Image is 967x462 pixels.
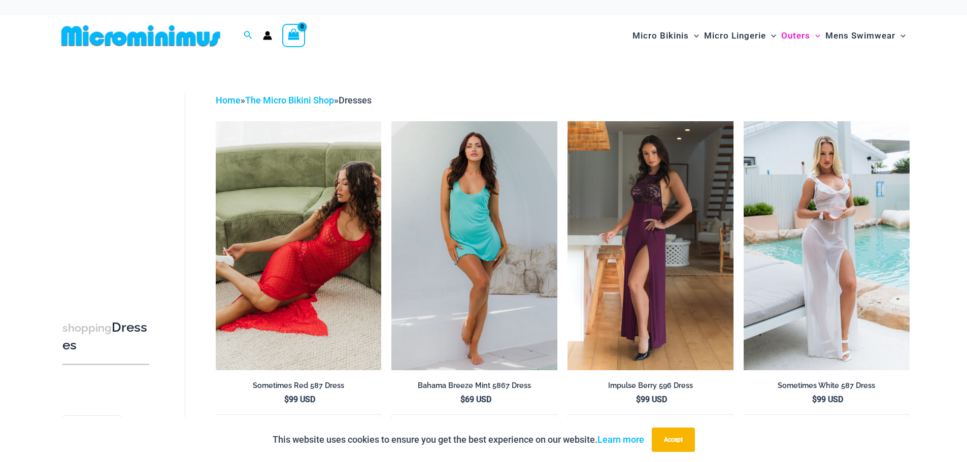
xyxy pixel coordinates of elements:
p: This website uses cookies to ensure you get the best experience on our website. [273,432,644,447]
a: Micro LingerieMenu ToggleMenu Toggle [702,20,779,51]
span: Micro Bikinis [632,23,689,49]
a: Bahama Breeze Mint 5867 Dress [391,381,557,394]
span: $ [812,395,817,404]
bdi: 99 USD [812,395,843,404]
a: Sometimes Red 587 Dress 10Sometimes Red 587 Dress 09Sometimes Red 587 Dress 09 [216,121,382,370]
span: $ [284,395,289,404]
h2: Impulse Berry 596 Dress [568,381,733,390]
img: Bahama Breeze Mint 5867 Dress 01 [391,121,557,370]
h2: Sometimes White 587 Dress [744,381,910,390]
nav: Site Navigation [628,19,910,53]
bdi: 69 USD [460,395,491,404]
span: shopping [62,322,112,334]
img: Impulse Berry 596 Dress 02 [568,121,733,370]
a: Impulse Berry 596 Dress [568,381,733,394]
a: Micro BikinisMenu ToggleMenu Toggle [630,20,702,51]
iframe: TrustedSite Certified [62,85,154,288]
span: $ [460,395,465,404]
span: Menu Toggle [895,23,906,49]
span: Micro Lingerie [704,23,766,49]
a: OutersMenu ToggleMenu Toggle [779,20,823,51]
h2: Sometimes Red 587 Dress [216,381,382,390]
a: Account icon link [263,31,272,40]
span: Dresses [339,95,372,105]
a: Search icon link [244,29,253,42]
a: The Micro Bikini Shop [245,95,334,105]
bdi: 99 USD [636,395,667,404]
span: Mens Swimwear [825,23,895,49]
a: Impulse Berry 596 Dress 02Impulse Berry 596 Dress 03Impulse Berry 596 Dress 03 [568,121,733,370]
span: Menu Toggle [810,23,820,49]
a: View Shopping Cart, empty [282,24,306,47]
a: Sometimes White 587 Dress [744,381,910,394]
a: Learn more [597,434,644,445]
span: Outers [781,23,810,49]
a: Bahama Breeze Mint 5867 Dress 01Bahama Breeze Mint 5867 Dress 03Bahama Breeze Mint 5867 Dress 03 [391,121,557,370]
a: Sometimes White 587 Dress 08Sometimes White 587 Dress 09Sometimes White 587 Dress 09 [744,121,910,370]
span: » » [216,95,372,105]
a: Sometimes Red 587 Dress [216,381,382,394]
img: Sometimes White 587 Dress 08 [744,121,910,370]
a: Mens SwimwearMenu ToggleMenu Toggle [823,20,908,51]
img: Sometimes Red 587 Dress 10 [216,121,382,370]
bdi: 99 USD [284,395,315,404]
img: MM SHOP LOGO FLAT [57,24,224,47]
span: Menu Toggle [689,23,699,49]
span: $ [636,395,641,404]
h3: Dresses [62,319,149,354]
span: Menu Toggle [766,23,776,49]
h2: Bahama Breeze Mint 5867 Dress [391,381,557,390]
button: Accept [652,428,695,452]
a: Home [216,95,241,105]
